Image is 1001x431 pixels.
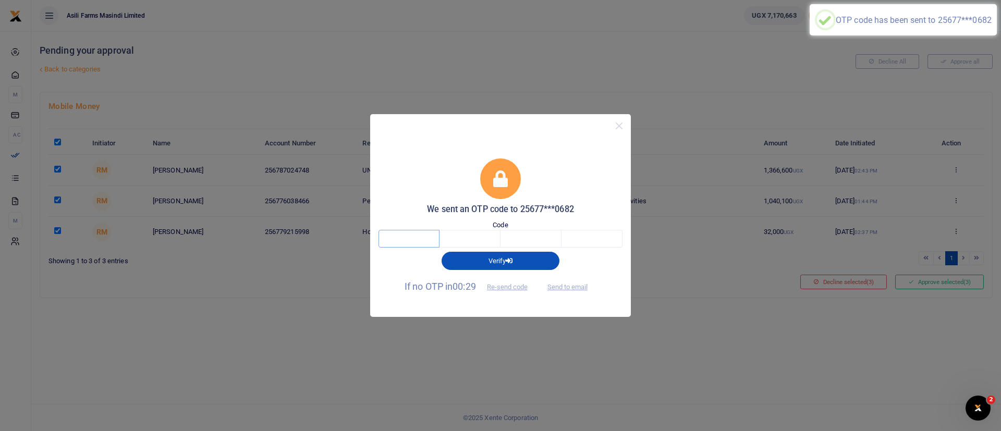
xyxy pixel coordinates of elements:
button: Verify [442,252,559,269]
button: Close [612,118,627,133]
span: If no OTP in [405,281,536,292]
span: 00:29 [453,281,476,292]
div: OTP code has been sent to 25677***0682 [836,15,992,25]
label: Code [493,220,508,230]
iframe: Intercom live chat [966,396,991,421]
span: 2 [987,396,995,404]
h5: We sent an OTP code to 25677***0682 [379,204,622,215]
